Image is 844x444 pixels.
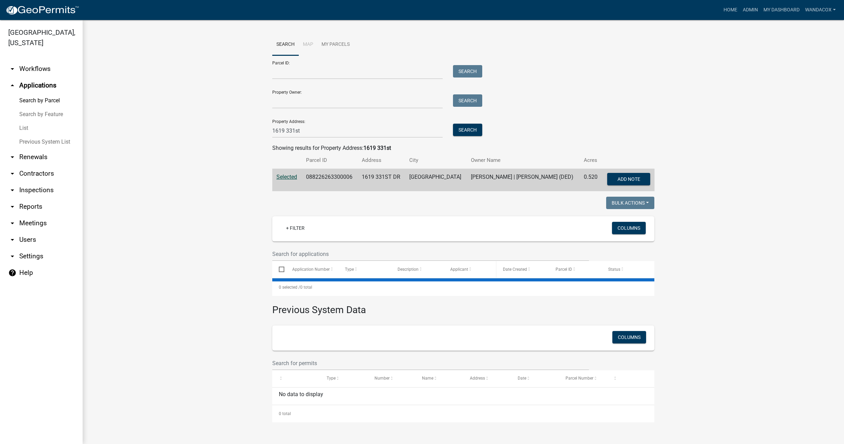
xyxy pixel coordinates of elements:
[453,65,482,78] button: Search
[272,144,654,152] div: Showing results for Property Address:
[612,331,646,343] button: Columns
[503,267,527,272] span: Date Created
[8,65,17,73] i: arrow_drop_down
[511,370,559,387] datatable-header-cell: Date
[302,152,358,168] th: Parcel ID
[405,152,466,168] th: City
[721,3,740,17] a: Home
[320,370,368,387] datatable-header-cell: Type
[374,376,390,381] span: Number
[391,261,444,278] datatable-header-cell: Description
[272,388,654,405] div: No data to display
[450,267,468,272] span: Applicant
[580,152,602,168] th: Acres
[453,124,482,136] button: Search
[470,376,485,381] span: Address
[467,152,580,168] th: Owner Name
[580,169,602,192] td: 0.520
[740,3,761,17] a: Admin
[8,203,17,211] i: arrow_drop_down
[363,145,391,151] strong: 1619 331st
[8,81,17,90] i: arrow_drop_up
[556,267,572,272] span: Parcel ID
[518,376,526,381] span: Date
[612,222,646,234] button: Columns
[415,370,463,387] datatable-header-cell: Name
[8,153,17,161] i: arrow_drop_down
[358,152,405,168] th: Address
[463,370,511,387] datatable-header-cell: Address
[276,174,297,180] a: Selected
[272,405,654,422] div: 0 total
[279,285,300,290] span: 0 selected /
[496,261,549,278] datatable-header-cell: Date Created
[272,279,654,296] div: 0 total
[559,370,607,387] datatable-header-cell: Parcel Number
[272,296,654,317] h3: Previous System Data
[453,94,482,107] button: Search
[345,267,354,272] span: Type
[566,376,593,381] span: Parcel Number
[292,267,330,272] span: Application Number
[549,261,602,278] datatable-header-cell: Parcel ID
[281,222,310,234] a: + Filter
[338,261,391,278] datatable-header-cell: Type
[761,3,802,17] a: My Dashboard
[8,236,17,244] i: arrow_drop_down
[405,169,466,192] td: [GEOGRAPHIC_DATA]
[8,169,17,178] i: arrow_drop_down
[8,269,17,277] i: help
[8,252,17,260] i: arrow_drop_down
[285,261,338,278] datatable-header-cell: Application Number
[272,247,589,261] input: Search for applications
[467,169,580,192] td: [PERSON_NAME] | [PERSON_NAME] (DED)
[617,176,640,182] span: Add Note
[802,3,838,17] a: WandaCox
[302,169,358,192] td: 088226263300006
[327,376,336,381] span: Type
[607,173,650,185] button: Add Note
[608,267,620,272] span: Status
[606,197,654,209] button: Bulk Actions
[368,370,416,387] datatable-header-cell: Number
[8,186,17,194] i: arrow_drop_down
[422,376,433,381] span: Name
[602,261,654,278] datatable-header-cell: Status
[8,219,17,227] i: arrow_drop_down
[358,169,405,192] td: 1619 331ST DR
[444,261,496,278] datatable-header-cell: Applicant
[272,261,285,278] datatable-header-cell: Select
[398,267,419,272] span: Description
[317,34,354,56] a: My Parcels
[272,34,299,56] a: Search
[272,356,589,370] input: Search for permits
